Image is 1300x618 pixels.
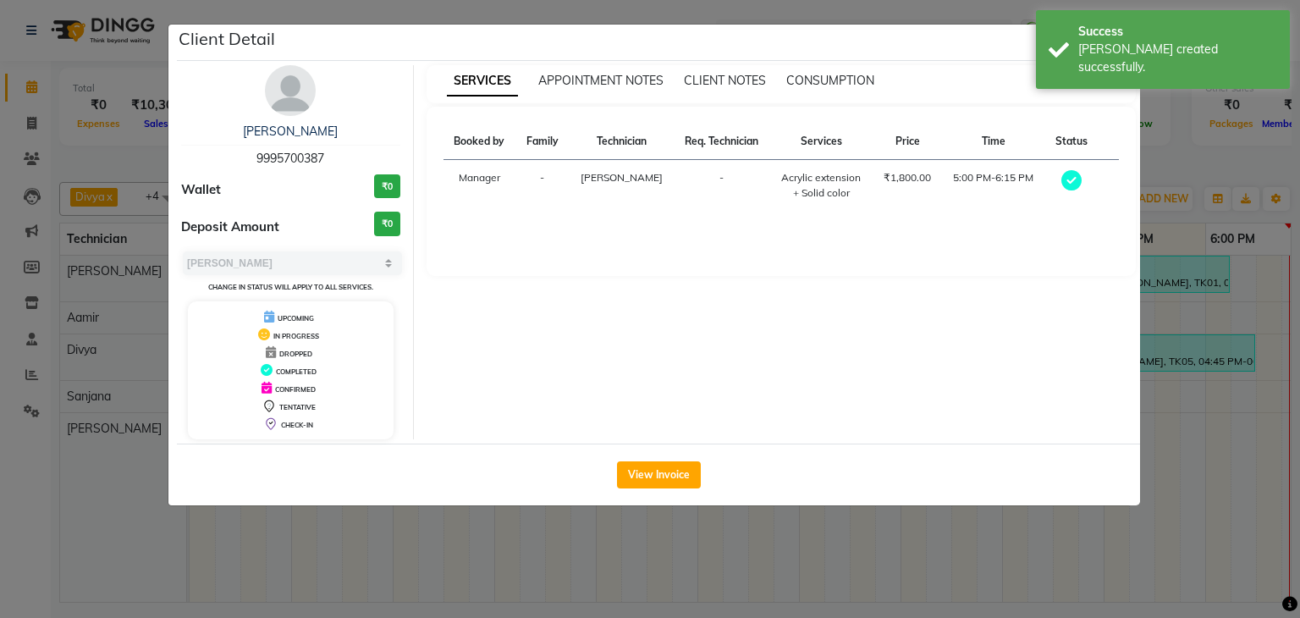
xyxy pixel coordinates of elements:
[443,160,516,212] td: Manager
[515,124,569,160] th: Family
[281,421,313,429] span: CHECK-IN
[942,160,1044,212] td: 5:00 PM-6:15 PM
[1078,41,1277,76] div: Bill created successfully.
[617,461,701,488] button: View Invoice
[279,350,312,358] span: DROPPED
[181,180,221,200] span: Wallet
[779,170,862,201] div: Acrylic extension + Solid color
[515,160,569,212] td: -
[1044,124,1098,160] th: Status
[374,174,400,199] h3: ₹0
[181,218,279,237] span: Deposit Amount
[275,385,316,394] span: CONFIRMED
[374,212,400,236] h3: ₹0
[883,170,932,185] div: ₹1,800.00
[443,124,516,160] th: Booked by
[276,367,317,376] span: COMPLETED
[265,65,316,116] img: avatar
[256,151,324,166] span: 9995700387
[569,124,673,160] th: Technician
[279,403,316,411] span: TENTATIVE
[1078,23,1277,41] div: Success
[873,124,942,160] th: Price
[786,73,874,88] span: CONSUMPTION
[273,332,319,340] span: IN PROGRESS
[538,73,664,88] span: APPOINTMENT NOTES
[179,26,275,52] h5: Client Detail
[942,124,1044,160] th: Time
[278,314,314,323] span: UPCOMING
[769,124,873,160] th: Services
[674,124,769,160] th: Req. Technician
[243,124,338,139] a: [PERSON_NAME]
[581,171,663,184] span: [PERSON_NAME]
[684,73,766,88] span: CLIENT NOTES
[208,283,373,291] small: Change in status will apply to all services.
[447,66,518,97] span: SERVICES
[674,160,769,212] td: -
